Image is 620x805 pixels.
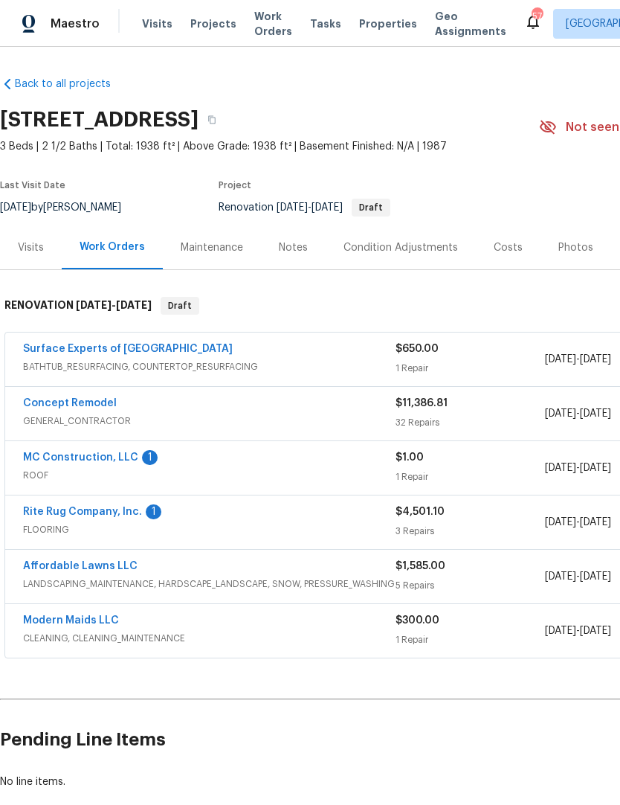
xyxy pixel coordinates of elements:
[580,571,611,582] span: [DATE]
[395,615,439,626] span: $300.00
[198,106,225,133] button: Copy Address
[23,344,233,354] a: Surface Experts of [GEOGRAPHIC_DATA]
[545,408,576,419] span: [DATE]
[23,577,395,591] span: LANDSCAPING_MAINTENANCE, HARDSCAPE_LANDSCAPE, SNOW, PRESSURE_WASHING
[23,359,395,374] span: BATHTUB_RESURFACING, COUNTERTOP_RESURFACING
[146,504,161,519] div: 1
[310,19,341,29] span: Tasks
[580,626,611,636] span: [DATE]
[545,406,611,421] span: -
[311,202,343,213] span: [DATE]
[395,452,424,463] span: $1.00
[395,398,448,408] span: $11,386.81
[545,461,611,475] span: -
[277,202,308,213] span: [DATE]
[545,571,576,582] span: [DATE]
[359,16,417,31] span: Properties
[395,415,544,430] div: 32 Repairs
[23,561,138,571] a: Affordable Lawns LLC
[353,203,389,212] span: Draft
[162,298,198,313] span: Draft
[395,469,544,484] div: 1 Repair
[545,463,576,473] span: [DATE]
[23,631,395,646] span: CLEANING, CLEANING_MAINTENANCE
[580,354,611,365] span: [DATE]
[395,524,544,539] div: 3 Repairs
[545,354,576,365] span: [DATE]
[142,16,172,31] span: Visits
[494,240,523,255] div: Costs
[190,16,236,31] span: Projects
[277,202,343,213] span: -
[76,300,112,310] span: [DATE]
[545,626,576,636] span: [DATE]
[23,414,395,429] span: GENERAL_CONTRACTOR
[142,450,158,465] div: 1
[558,240,593,255] div: Photos
[395,361,544,376] div: 1 Repair
[545,517,576,527] span: [DATE]
[23,507,142,517] a: Rite Rug Company, Inc.
[580,517,611,527] span: [DATE]
[219,202,390,213] span: Renovation
[51,16,100,31] span: Maestro
[545,569,611,584] span: -
[395,344,439,354] span: $650.00
[532,9,542,24] div: 57
[395,632,544,647] div: 1 Repair
[395,561,445,571] span: $1,585.00
[395,507,445,517] span: $4,501.10
[435,9,506,39] span: Geo Assignments
[80,240,145,254] div: Work Orders
[219,181,251,190] span: Project
[254,9,292,39] span: Work Orders
[580,463,611,473] span: [DATE]
[23,398,117,408] a: Concept Remodel
[181,240,243,255] div: Maintenance
[545,515,611,530] span: -
[76,300,152,310] span: -
[580,408,611,419] span: [DATE]
[279,240,308,255] div: Notes
[23,452,138,463] a: MC Construction, LLC
[545,623,611,638] span: -
[23,615,119,626] a: Modern Maids LLC
[343,240,458,255] div: Condition Adjustments
[116,300,152,310] span: [DATE]
[23,522,395,537] span: FLOORING
[395,578,544,593] div: 5 Repairs
[23,468,395,483] span: ROOF
[545,352,611,367] span: -
[4,297,152,315] h6: RENOVATION
[18,240,44,255] div: Visits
